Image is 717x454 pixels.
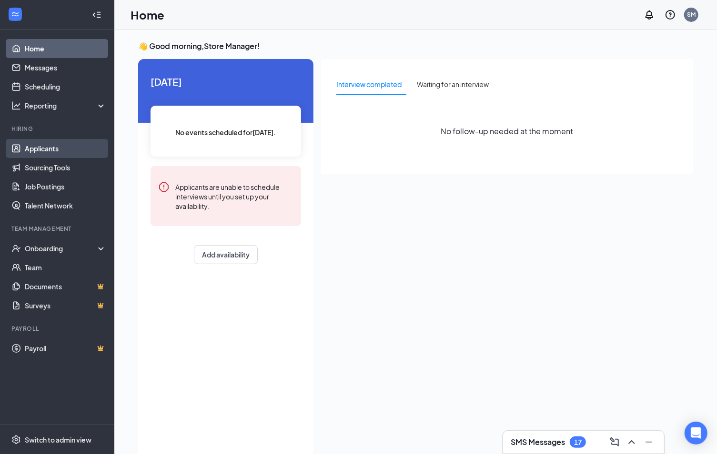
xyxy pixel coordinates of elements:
a: Sourcing Tools [25,158,106,177]
svg: Error [158,181,170,193]
svg: Notifications [644,9,655,20]
a: Messages [25,58,106,77]
div: Interview completed [336,79,402,89]
button: ChevronUp [624,434,639,450]
span: [DATE] [151,74,301,89]
a: PayrollCrown [25,339,106,358]
svg: Collapse [92,10,101,20]
h3: 👋 Good morning, Store Manager ! [138,41,693,51]
span: No follow-up needed at the moment [441,125,574,137]
a: DocumentsCrown [25,277,106,296]
div: Team Management [11,225,104,233]
div: Reporting [25,101,107,110]
h1: Home [131,7,164,23]
svg: WorkstreamLogo [10,10,20,19]
button: ComposeMessage [607,434,622,450]
div: Hiring [11,125,104,133]
svg: Minimize [643,436,655,448]
svg: Analysis [11,101,21,110]
a: Talent Network [25,196,106,215]
a: Team [25,258,106,277]
div: Waiting for an interview [417,79,489,89]
a: Applicants [25,139,106,158]
span: No events scheduled for [DATE] . [176,127,276,138]
div: 17 [574,438,582,446]
div: Onboarding [25,244,98,253]
div: Applicants are unable to schedule interviews until you set up your availability. [175,181,293,211]
svg: ChevronUp [626,436,637,448]
svg: QuestionInfo [665,9,676,20]
div: SM [687,10,696,19]
div: Switch to admin view [25,435,91,444]
svg: UserCheck [11,244,21,253]
svg: ComposeMessage [609,436,620,448]
a: Scheduling [25,77,106,96]
h3: SMS Messages [511,437,565,447]
a: SurveysCrown [25,296,106,315]
svg: Settings [11,435,21,444]
button: Minimize [641,434,656,450]
button: Add availability [194,245,258,264]
a: Job Postings [25,177,106,196]
a: Home [25,39,106,58]
div: Payroll [11,325,104,333]
div: Open Intercom Messenger [685,422,707,444]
